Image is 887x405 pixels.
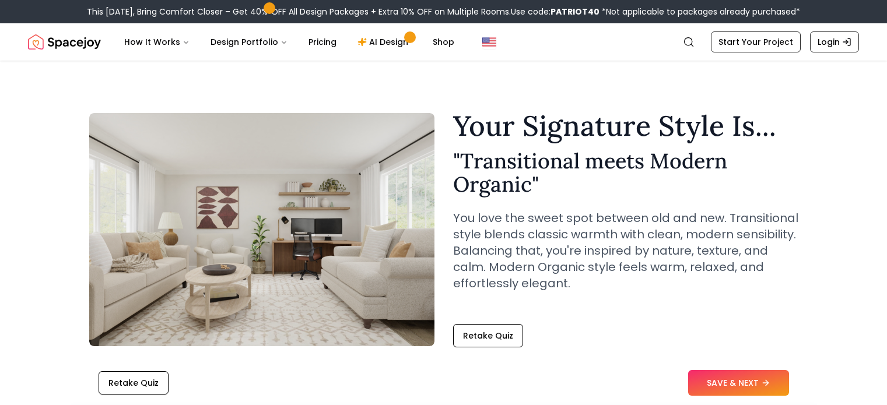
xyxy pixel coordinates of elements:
a: Shop [423,30,464,54]
b: PATRIOT40 [551,6,599,17]
img: United States [482,35,496,49]
a: Spacejoy [28,30,101,54]
img: Spacejoy Logo [28,30,101,54]
button: Design Portfolio [201,30,297,54]
a: Pricing [299,30,346,54]
h1: Your Signature Style Is... [453,112,798,140]
span: *Not applicable to packages already purchased* [599,6,800,17]
a: AI Design [348,30,421,54]
a: Start Your Project [711,31,801,52]
span: Use code: [511,6,599,17]
img: Transitional meets Modern Organic Style Example [89,113,434,346]
button: Retake Quiz [453,324,523,347]
nav: Global [28,23,859,61]
h2: " Transitional meets Modern Organic " [453,149,798,196]
div: This [DATE], Bring Comfort Closer – Get 40% OFF All Design Packages + Extra 10% OFF on Multiple R... [87,6,800,17]
nav: Main [115,30,464,54]
button: How It Works [115,30,199,54]
button: Retake Quiz [99,371,169,395]
p: You love the sweet spot between old and new. Transitional style blends classic warmth with clean,... [453,210,798,291]
button: SAVE & NEXT [688,370,789,396]
a: Login [810,31,859,52]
